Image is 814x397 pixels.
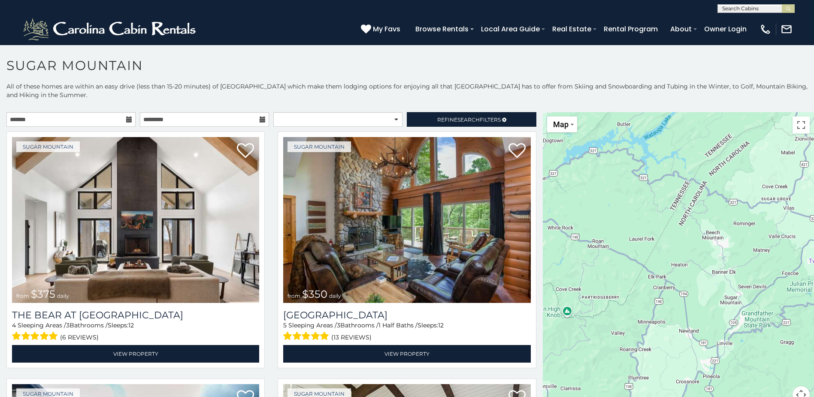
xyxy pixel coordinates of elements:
span: from [16,293,29,299]
span: Map [553,120,569,129]
a: from $375 daily [12,137,259,303]
a: RefineSearchFilters [407,112,536,127]
a: Sugar Mountain [16,141,80,152]
h3: The Bear At Sugar Mountain [12,309,259,321]
span: 5 [283,321,287,329]
a: from $350 daily [283,137,530,303]
a: Browse Rentals [411,21,473,37]
a: Add to favorites [508,142,526,160]
div: Sleeping Areas / Bathrooms / Sleeps: [283,321,530,343]
a: View Property [12,345,259,363]
img: 1714387646_thumbnail.jpeg [12,137,259,303]
a: View Property [283,345,530,363]
span: 4 [12,321,16,329]
button: Toggle fullscreen view [793,116,810,134]
button: Change map style [547,116,577,132]
img: mail-regular-white.png [781,23,793,35]
a: Sugar Mountain [287,141,351,152]
span: (13 reviews) [331,332,372,343]
a: Rental Program [599,21,662,37]
h3: Grouse Moor Lodge [283,309,530,321]
span: from [287,293,300,299]
span: (6 reviews) [60,332,99,343]
a: Add to favorites [237,142,254,160]
a: Owner Login [700,21,751,37]
span: 3 [337,321,340,329]
a: About [666,21,696,37]
span: My Favs [373,24,400,34]
span: 12 [438,321,444,329]
span: 12 [128,321,134,329]
span: $350 [302,288,327,300]
a: My Favs [361,24,402,35]
span: daily [329,293,341,299]
span: 3 [66,321,70,329]
img: 1714398141_thumbnail.jpeg [283,137,530,303]
img: phone-regular-white.png [760,23,772,35]
span: 1 Half Baths / [378,321,418,329]
a: Real Estate [548,21,596,37]
div: Sleeping Areas / Bathrooms / Sleeps: [12,321,259,343]
span: $375 [31,288,55,300]
a: Local Area Guide [477,21,544,37]
a: The Bear At [GEOGRAPHIC_DATA] [12,309,259,321]
span: Search [457,116,480,123]
img: White-1-2.png [21,16,200,42]
a: [GEOGRAPHIC_DATA] [283,309,530,321]
span: daily [57,293,69,299]
span: Refine Filters [437,116,501,123]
